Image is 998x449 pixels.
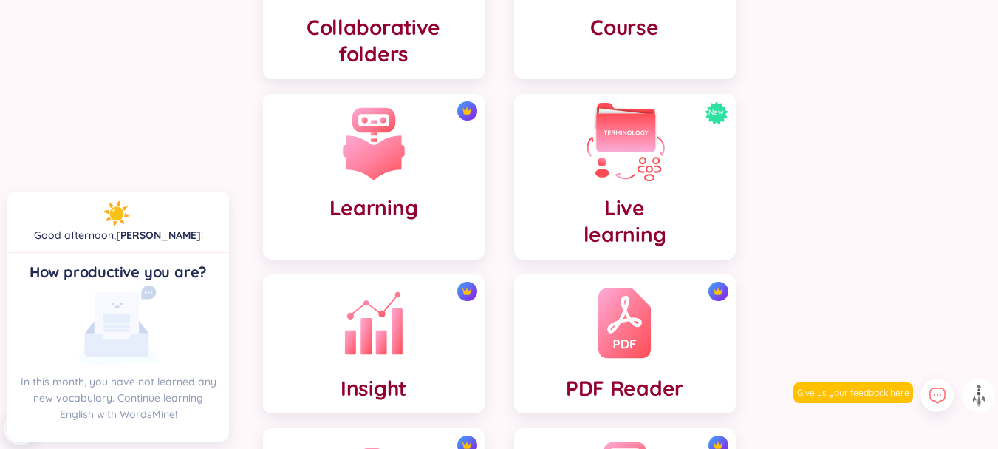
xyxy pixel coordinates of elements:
[708,101,724,124] span: New
[248,94,499,260] a: crown iconLearning
[713,286,723,297] img: crown icon
[341,375,406,402] h4: Insight
[116,229,201,242] a: [PERSON_NAME]
[34,229,116,242] span: Good afternoon ,
[329,195,418,221] h4: Learning
[19,262,217,283] div: How productive you are?
[590,14,658,41] h4: Course
[499,94,751,260] a: NewLivelearning
[248,274,499,413] a: crown iconInsight
[462,106,472,116] img: crown icon
[967,384,991,408] img: to top
[275,14,473,67] h4: Collaborative folders
[34,227,203,243] div: !
[566,375,683,402] h4: PDF Reader
[19,374,217,422] p: In this month, you have not learned any new vocabulary. Continue learning English with WordsMine!
[499,274,751,413] a: crown iconPDF Reader
[584,195,666,248] h4: Live learning
[462,286,472,297] img: crown icon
